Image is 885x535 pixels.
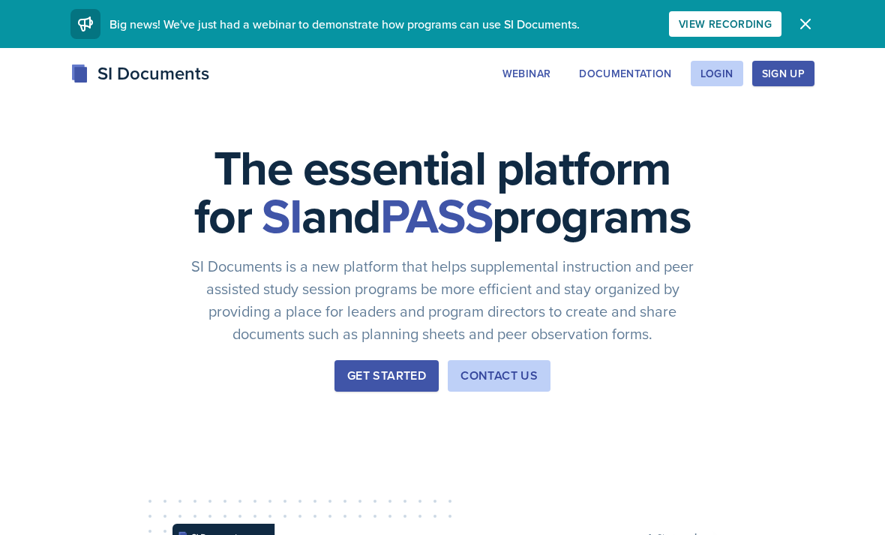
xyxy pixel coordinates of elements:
span: Big news! We've just had a webinar to demonstrate how programs can use SI Documents. [109,16,580,32]
div: Sign Up [762,68,805,80]
div: Login [700,68,733,80]
button: Webinar [493,61,560,86]
div: Documentation [579,68,672,80]
button: Get Started [334,360,439,392]
div: SI Documents [70,60,209,87]
button: Contact Us [448,360,550,392]
div: Get Started [347,367,426,385]
div: Contact Us [460,367,538,385]
button: Documentation [569,61,682,86]
button: View Recording [669,11,781,37]
button: Login [691,61,743,86]
div: View Recording [679,18,772,30]
div: Webinar [502,68,550,80]
button: Sign Up [752,61,814,86]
